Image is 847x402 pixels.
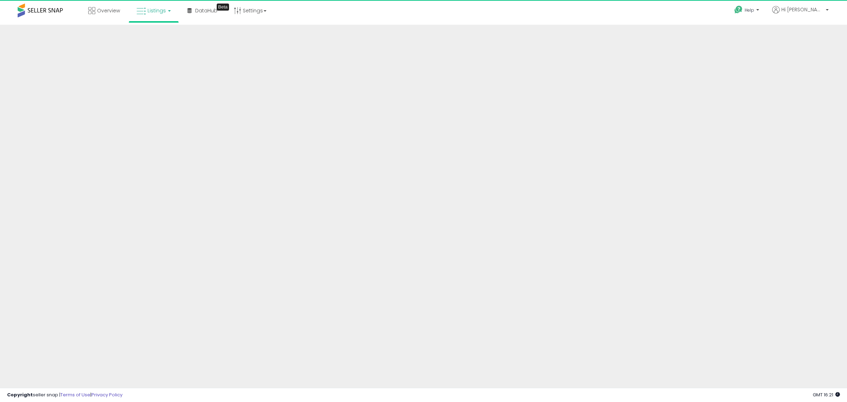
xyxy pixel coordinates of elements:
[91,391,122,398] a: Privacy Policy
[7,391,33,398] strong: Copyright
[60,391,90,398] a: Terms of Use
[148,7,166,14] span: Listings
[745,7,754,13] span: Help
[7,392,122,398] div: seller snap | |
[195,7,217,14] span: DataHub
[734,5,743,14] i: Get Help
[781,6,824,13] span: Hi [PERSON_NAME]
[772,6,829,22] a: Hi [PERSON_NAME]
[813,391,840,398] span: 2025-10-13 16:21 GMT
[217,4,229,11] div: Tooltip anchor
[97,7,120,14] span: Overview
